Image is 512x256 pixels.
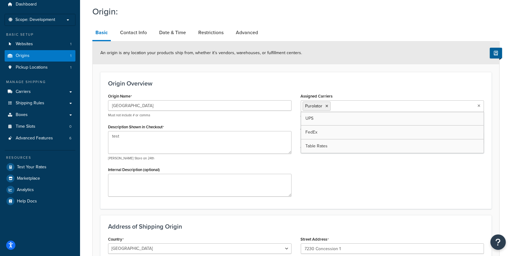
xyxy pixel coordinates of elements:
[301,139,484,153] a: Table Rates
[490,48,502,58] button: Show Help Docs
[108,113,292,118] p: Must not include # or comma
[16,42,33,47] span: Websites
[108,237,124,242] label: Country
[306,143,328,149] span: Table Rates
[16,136,53,141] span: Advanced Features
[301,112,484,125] a: UPS
[301,237,329,242] label: Street Address
[16,53,30,58] span: Origins
[5,155,75,160] div: Resources
[5,38,75,50] li: Websites
[5,98,75,109] a: Shipping Rules
[5,50,75,62] a: Origins1
[117,25,150,40] a: Contact Info
[5,32,75,37] div: Basic Setup
[17,176,40,181] span: Marketplace
[5,38,75,50] a: Websites1
[108,167,160,172] label: Internal Description (optional)
[16,101,44,106] span: Shipping Rules
[301,126,484,139] a: FedEx
[108,94,132,99] label: Origin Name
[69,124,71,129] span: 0
[108,131,292,154] textarea: test
[5,162,75,173] a: Test Your Rates
[5,62,75,73] li: Pickup Locations
[5,62,75,73] a: Pickup Locations1
[69,136,71,141] span: 6
[92,6,492,18] h1: Origin:
[5,133,75,144] li: Advanced Features
[5,196,75,207] a: Help Docs
[306,115,314,122] span: UPS
[5,173,75,184] a: Marketplace
[5,121,75,132] a: Time Slots0
[17,187,34,193] span: Analytics
[233,25,261,40] a: Advanced
[16,124,35,129] span: Time Slots
[5,86,75,98] a: Carriers
[17,165,46,170] span: Test Your Rates
[490,234,506,250] button: Open Resource Center
[70,42,71,47] span: 1
[15,17,55,22] span: Scope: Development
[306,129,318,135] span: FedEx
[108,223,484,230] h3: Address of Shipping Origin
[70,53,71,58] span: 1
[5,133,75,144] a: Advanced Features6
[195,25,227,40] a: Restrictions
[108,125,164,130] label: Description Shown in Checkout
[5,109,75,121] a: Boxes
[92,25,111,41] a: Basic
[16,65,48,70] span: Pickup Locations
[156,25,189,40] a: Date & Time
[108,80,484,87] h3: Origin Overview
[16,89,31,94] span: Carriers
[305,103,323,109] span: Purolator
[5,121,75,132] li: Time Slots
[16,112,28,118] span: Boxes
[100,50,302,56] span: An origin is any location your products ship from, whether it’s vendors, warehouses, or fulfillme...
[17,199,37,204] span: Help Docs
[16,2,37,7] span: Dashboard
[5,184,75,195] a: Analytics
[301,94,333,98] label: Assigned Carriers
[70,65,71,70] span: 1
[5,50,75,62] li: Origins
[108,156,292,161] p: [PERSON_NAME] Store on 24th
[5,79,75,85] div: Manage Shipping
